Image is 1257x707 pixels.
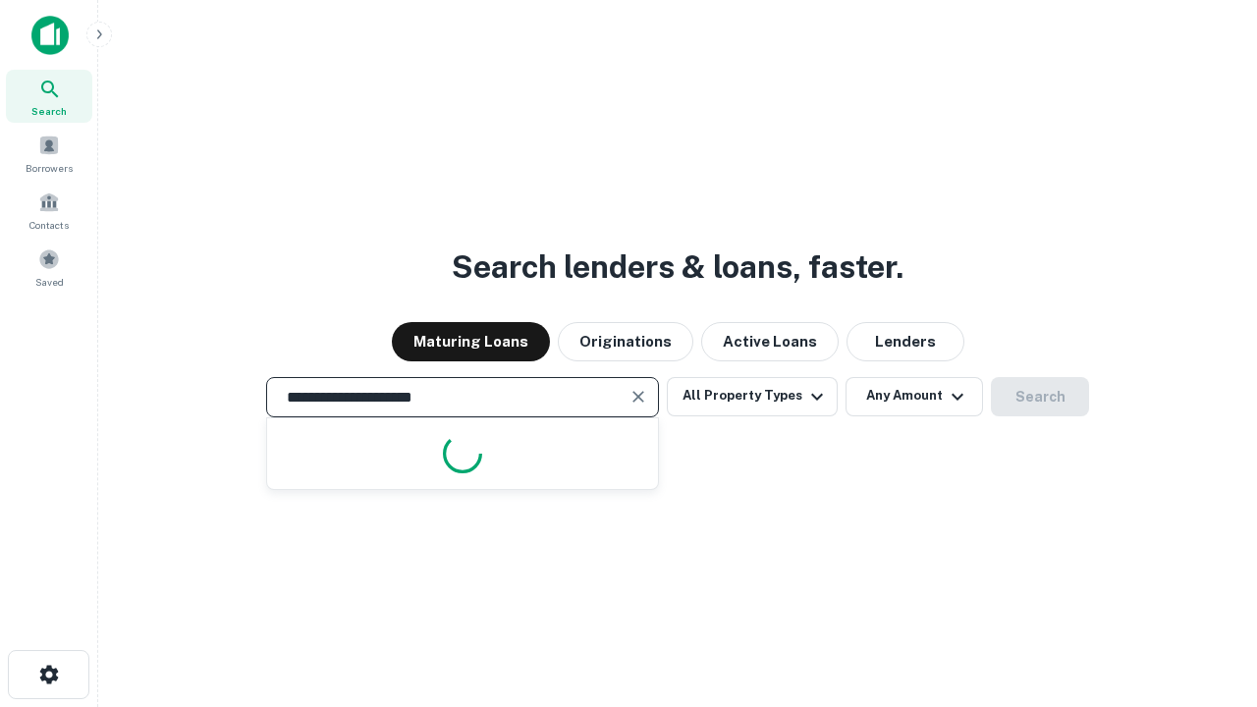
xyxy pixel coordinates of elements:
[667,377,838,416] button: All Property Types
[625,383,652,410] button: Clear
[6,127,92,180] a: Borrowers
[6,241,92,294] a: Saved
[31,16,69,55] img: capitalize-icon.png
[35,274,64,290] span: Saved
[392,322,550,361] button: Maturing Loans
[558,322,693,361] button: Originations
[701,322,839,361] button: Active Loans
[26,160,73,176] span: Borrowers
[452,244,903,291] h3: Search lenders & loans, faster.
[29,217,69,233] span: Contacts
[846,377,983,416] button: Any Amount
[31,103,67,119] span: Search
[6,184,92,237] a: Contacts
[847,322,964,361] button: Lenders
[1159,550,1257,644] iframe: Chat Widget
[6,70,92,123] a: Search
